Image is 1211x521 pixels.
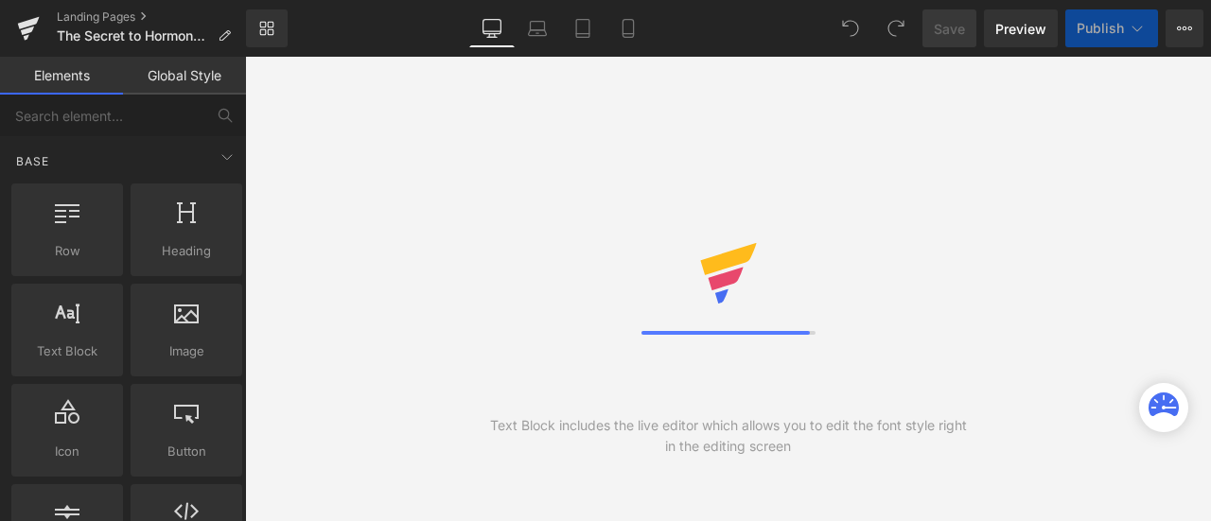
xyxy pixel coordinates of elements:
[934,19,965,39] span: Save
[136,241,237,261] span: Heading
[995,19,1046,39] span: Preview
[246,9,288,47] a: New Library
[1166,9,1203,47] button: More
[1065,9,1158,47] button: Publish
[515,9,560,47] a: Laptop
[984,9,1058,47] a: Preview
[17,442,117,461] span: Icon
[469,9,515,47] a: Desktop
[877,9,915,47] button: Redo
[605,9,651,47] a: Mobile
[1077,21,1124,36] span: Publish
[560,9,605,47] a: Tablet
[17,241,117,261] span: Row
[123,57,246,95] a: Global Style
[57,9,246,25] a: Landing Pages
[486,415,970,457] div: Text Block includes the live editor which allows you to edit the font style right in the editing ...
[17,341,117,361] span: Text Block
[14,152,51,170] span: Base
[136,341,237,361] span: Image
[136,442,237,461] span: Button
[57,28,210,43] span: The Secret to Hormonal Balance for Women
[832,9,869,47] button: Undo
